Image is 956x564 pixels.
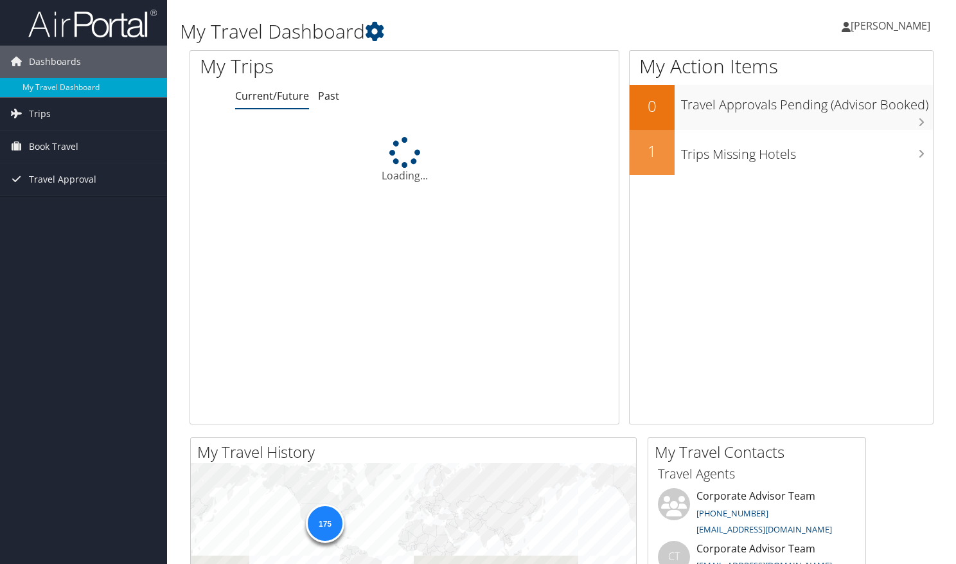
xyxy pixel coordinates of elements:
a: [EMAIL_ADDRESS][DOMAIN_NAME] [696,523,832,535]
span: Travel Approval [29,163,96,196]
div: 175 [306,504,344,543]
li: Corporate Advisor Team [651,488,862,541]
img: airportal-logo.png [28,8,157,39]
a: [PHONE_NUMBER] [696,507,768,519]
h3: Travel Approvals Pending (Advisor Booked) [681,89,933,114]
span: Book Travel [29,131,78,163]
h1: My Trips [200,53,430,80]
h1: My Action Items [630,53,933,80]
h3: Trips Missing Hotels [681,139,933,163]
a: Current/Future [235,89,309,103]
h3: Travel Agents [658,465,856,483]
h1: My Travel Dashboard [180,18,689,45]
a: [PERSON_NAME] [842,6,943,45]
a: 1Trips Missing Hotels [630,130,933,175]
div: Loading... [190,137,619,183]
span: Dashboards [29,46,81,78]
h2: 1 [630,140,675,162]
span: [PERSON_NAME] [851,19,930,33]
h2: My Travel History [197,441,636,463]
a: Past [318,89,339,103]
h2: 0 [630,95,675,117]
h2: My Travel Contacts [655,441,865,463]
a: 0Travel Approvals Pending (Advisor Booked) [630,85,933,130]
span: Trips [29,98,51,130]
